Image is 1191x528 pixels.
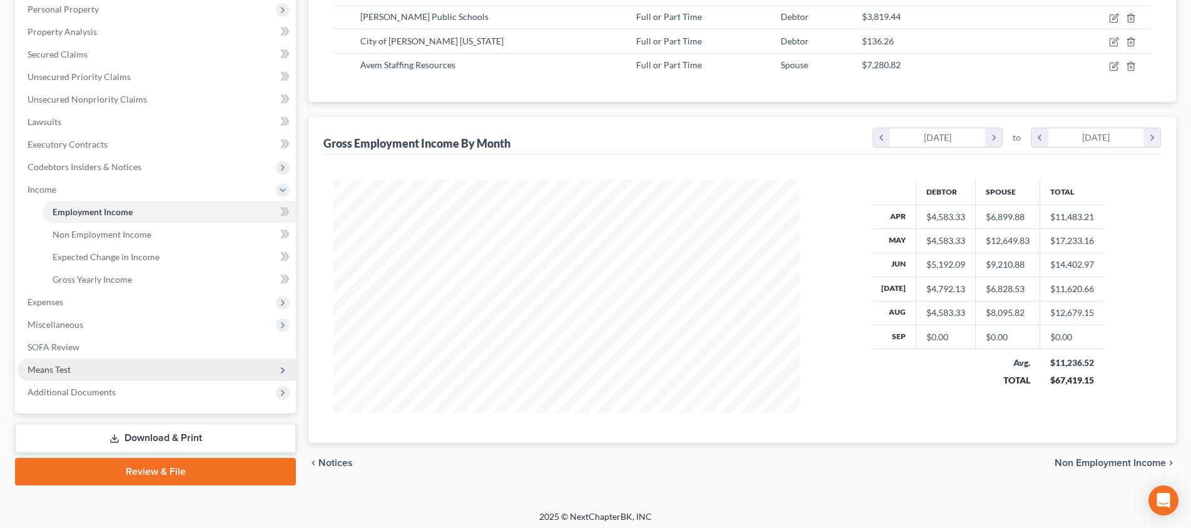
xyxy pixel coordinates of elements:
[926,235,965,247] div: $4,583.33
[1040,277,1105,301] td: $11,620.66
[1013,131,1021,144] span: to
[43,201,296,223] a: Employment Income
[28,387,116,397] span: Additional Documents
[18,133,296,156] a: Executory Contracts
[871,205,916,228] th: Apr
[871,253,916,277] th: Jun
[873,128,890,147] i: chevron_left
[890,128,986,147] div: [DATE]
[43,246,296,268] a: Expected Change in Income
[28,364,71,375] span: Means Test
[53,229,151,240] span: Non Employment Income
[781,11,809,22] span: Debtor
[28,94,147,104] span: Unsecured Nonpriority Claims
[636,36,702,46] span: Full or Part Time
[308,458,318,468] i: chevron_left
[28,319,83,330] span: Miscellaneous
[1031,128,1048,147] i: chevron_left
[18,21,296,43] a: Property Analysis
[1040,180,1105,205] th: Total
[986,331,1030,343] div: $0.00
[28,184,56,195] span: Income
[1040,325,1105,349] td: $0.00
[53,206,133,217] span: Employment Income
[636,59,702,70] span: Full or Part Time
[360,36,504,46] span: City of [PERSON_NAME] [US_STATE]
[18,66,296,88] a: Unsecured Priority Claims
[1050,357,1095,369] div: $11,236.52
[985,128,1002,147] i: chevron_right
[871,277,916,301] th: [DATE]
[1040,229,1105,253] td: $17,233.16
[871,325,916,349] th: Sep
[360,11,489,22] span: [PERSON_NAME] Public Schools
[986,307,1030,319] div: $8,095.82
[1040,301,1105,325] td: $12,679.15
[43,268,296,291] a: Gross Yearly Income
[926,258,965,271] div: $5,192.09
[976,180,1040,205] th: Spouse
[1040,253,1105,277] td: $14,402.97
[18,88,296,111] a: Unsecured Nonpriority Claims
[862,36,894,46] span: $136.26
[1055,458,1176,468] button: Non Employment Income chevron_right
[318,458,353,468] span: Notices
[28,342,79,352] span: SOFA Review
[926,331,965,343] div: $0.00
[986,211,1030,223] div: $6,899.88
[871,301,916,325] th: Aug
[15,458,296,485] a: Review & File
[28,49,88,59] span: Secured Claims
[28,4,99,14] span: Personal Property
[926,211,965,223] div: $4,583.33
[986,357,1030,369] div: Avg.
[1166,458,1176,468] i: chevron_right
[926,283,965,295] div: $4,792.13
[1143,128,1160,147] i: chevron_right
[53,251,160,262] span: Expected Change in Income
[360,59,455,70] span: Avem Staffing Resources
[986,235,1030,247] div: $12,649.83
[1050,374,1095,387] div: $67,419.15
[28,139,108,150] span: Executory Contracts
[28,161,141,172] span: Codebtors Insiders & Notices
[862,59,901,70] span: $7,280.82
[28,297,63,307] span: Expenses
[986,258,1030,271] div: $9,210.88
[986,283,1030,295] div: $6,828.53
[28,116,61,127] span: Lawsuits
[28,26,97,37] span: Property Analysis
[1048,128,1144,147] div: [DATE]
[1148,485,1178,515] div: Open Intercom Messenger
[1040,205,1105,228] td: $11,483.21
[986,374,1030,387] div: TOTAL
[323,136,510,151] div: Gross Employment Income By Month
[926,307,965,319] div: $4,583.33
[28,71,131,82] span: Unsecured Priority Claims
[636,11,702,22] span: Full or Part Time
[18,43,296,66] a: Secured Claims
[1055,458,1166,468] span: Non Employment Income
[781,36,809,46] span: Debtor
[15,424,296,453] a: Download & Print
[781,59,808,70] span: Spouse
[871,229,916,253] th: May
[862,11,901,22] span: $3,819.44
[916,180,976,205] th: Debtor
[308,458,353,468] button: chevron_left Notices
[53,274,132,285] span: Gross Yearly Income
[43,223,296,246] a: Non Employment Income
[18,111,296,133] a: Lawsuits
[18,336,296,358] a: SOFA Review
